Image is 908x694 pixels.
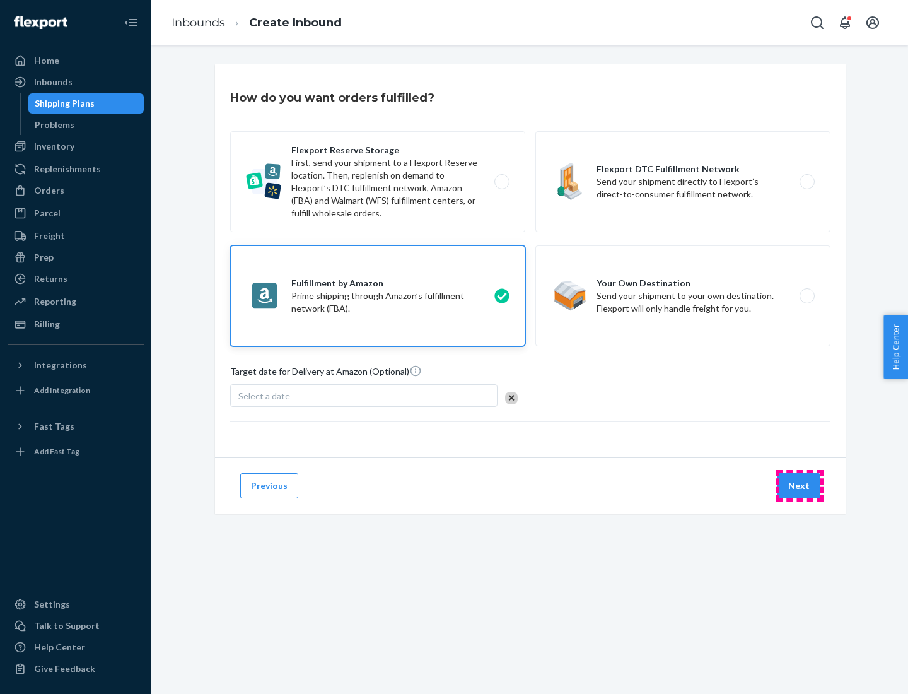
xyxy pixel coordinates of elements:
[161,4,352,42] ol: breadcrumbs
[8,159,144,179] a: Replenishments
[8,269,144,289] a: Returns
[238,391,290,401] span: Select a date
[8,203,144,223] a: Parcel
[8,442,144,462] a: Add Fast Tag
[28,115,144,135] a: Problems
[8,594,144,615] a: Settings
[8,136,144,156] a: Inventory
[240,473,298,498] button: Previous
[8,355,144,375] button: Integrations
[34,230,65,242] div: Freight
[34,54,59,67] div: Home
[8,659,144,679] button: Give Feedback
[8,50,144,71] a: Home
[34,446,79,457] div: Add Fast Tag
[172,16,225,30] a: Inbounds
[8,380,144,401] a: Add Integration
[34,184,64,197] div: Orders
[34,207,61,220] div: Parcel
[34,598,70,611] div: Settings
[28,93,144,114] a: Shipping Plans
[34,140,74,153] div: Inventory
[860,10,885,35] button: Open account menu
[34,662,95,675] div: Give Feedback
[34,641,85,654] div: Help Center
[34,318,60,331] div: Billing
[805,10,830,35] button: Open Search Box
[8,314,144,334] a: Billing
[8,247,144,268] a: Prep
[119,10,144,35] button: Close Navigation
[230,90,434,106] h3: How do you want orders fulfilled?
[777,473,820,498] button: Next
[14,16,67,29] img: Flexport logo
[8,616,144,636] a: Talk to Support
[34,420,74,433] div: Fast Tags
[34,620,100,632] div: Talk to Support
[883,315,908,379] button: Help Center
[8,416,144,437] button: Fast Tags
[34,251,54,264] div: Prep
[34,385,90,396] div: Add Integration
[249,16,342,30] a: Create Inbound
[230,365,422,383] span: Target date for Delivery at Amazon (Optional)
[832,10,858,35] button: Open notifications
[34,359,87,372] div: Integrations
[34,163,101,175] div: Replenishments
[34,76,73,88] div: Inbounds
[8,291,144,312] a: Reporting
[34,295,76,308] div: Reporting
[35,97,95,110] div: Shipping Plans
[8,180,144,201] a: Orders
[34,273,67,285] div: Returns
[8,226,144,246] a: Freight
[35,119,74,131] div: Problems
[8,72,144,92] a: Inbounds
[8,637,144,657] a: Help Center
